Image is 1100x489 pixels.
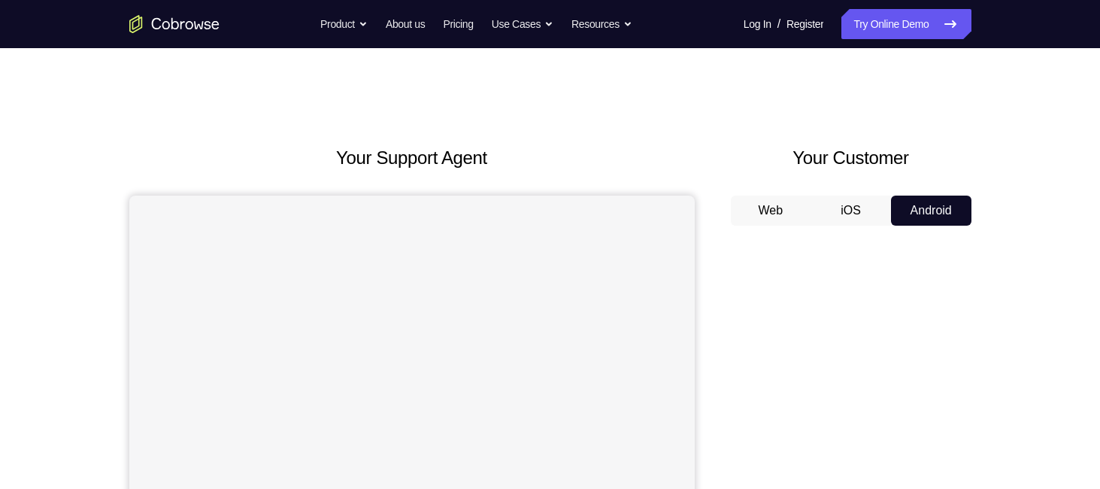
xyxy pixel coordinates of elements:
[744,9,771,39] a: Log In
[492,9,553,39] button: Use Cases
[731,196,811,226] button: Web
[386,9,425,39] a: About us
[320,9,368,39] button: Product
[731,144,971,172] h2: Your Customer
[841,9,971,39] a: Try Online Demo
[811,196,891,226] button: iOS
[129,15,220,33] a: Go to the home page
[443,9,473,39] a: Pricing
[777,15,780,33] span: /
[571,9,632,39] button: Resources
[891,196,971,226] button: Android
[129,144,695,172] h2: Your Support Agent
[786,9,823,39] a: Register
